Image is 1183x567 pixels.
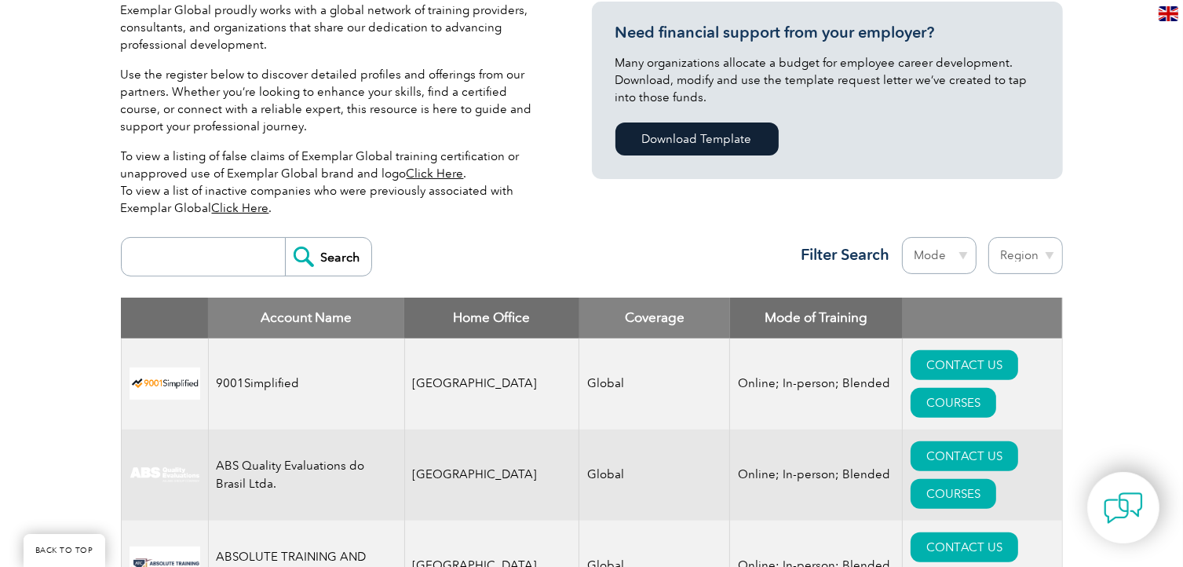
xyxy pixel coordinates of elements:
[1104,488,1143,528] img: contact-chat.png
[615,54,1039,106] p: Many organizations allocate a budget for employee career development. Download, modify and use th...
[24,534,105,567] a: BACK TO TOP
[130,368,200,400] img: 37c9c059-616f-eb11-a812-002248153038-logo.png
[615,23,1039,42] h3: Need financial support from your employer?
[911,350,1018,380] a: CONTACT US
[903,298,1062,338] th: : activate to sort column ascending
[615,123,779,155] a: Download Template
[730,338,903,430] td: Online; In-person; Blended
[121,66,545,135] p: Use the register below to discover detailed profiles and offerings from our partners. Whether you...
[404,298,579,338] th: Home Office: activate to sort column ascending
[730,430,903,521] td: Online; In-person; Blended
[404,430,579,521] td: [GEOGRAPHIC_DATA]
[730,298,903,338] th: Mode of Training: activate to sort column ascending
[792,245,890,265] h3: Filter Search
[121,148,545,217] p: To view a listing of false claims of Exemplar Global training certification or unapproved use of ...
[1159,6,1178,21] img: en
[208,430,404,521] td: ABS Quality Evaluations do Brasil Ltda.
[579,430,730,521] td: Global
[208,338,404,430] td: 9001Simplified
[407,166,464,181] a: Click Here
[911,441,1018,471] a: CONTACT US
[404,338,579,430] td: [GEOGRAPHIC_DATA]
[911,479,996,509] a: COURSES
[208,298,404,338] th: Account Name: activate to sort column descending
[911,532,1018,562] a: CONTACT US
[121,2,545,53] p: Exemplar Global proudly works with a global network of training providers, consultants, and organ...
[579,298,730,338] th: Coverage: activate to sort column ascending
[285,238,371,276] input: Search
[212,201,269,215] a: Click Here
[130,466,200,484] img: c92924ac-d9bc-ea11-a814-000d3a79823d-logo.jpg
[579,338,730,430] td: Global
[911,388,996,418] a: COURSES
